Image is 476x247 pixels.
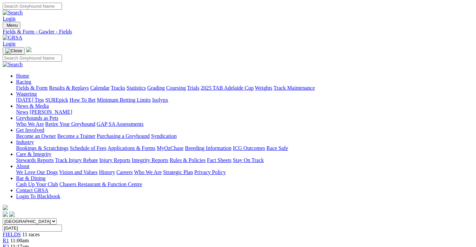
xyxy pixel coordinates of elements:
[99,157,130,163] a: Injury Reports
[16,85,48,91] a: Fields & Form
[111,85,125,91] a: Tracks
[16,133,56,139] a: Become an Owner
[16,175,46,181] a: Bar & Dining
[59,169,97,175] a: Vision and Values
[16,181,58,187] a: Cash Up Your Club
[16,145,68,151] a: Bookings & Scratchings
[16,103,49,109] a: News & Media
[45,97,68,103] a: SUREpick
[16,121,473,127] div: Greyhounds as Pets
[55,157,98,163] a: Track Injury Rebate
[16,169,473,175] div: About
[57,133,95,139] a: Become a Trainer
[70,97,96,103] a: How To Bet
[16,151,52,157] a: Care & Integrity
[16,187,48,193] a: Contact GRSA
[3,225,62,232] input: Select date
[194,169,226,175] a: Privacy Policy
[163,169,193,175] a: Strategic Plan
[16,157,473,163] div: Care & Integrity
[3,22,20,29] button: Toggle navigation
[151,133,177,139] a: Syndication
[3,238,9,243] a: R1
[16,73,29,79] a: Home
[16,85,473,91] div: Racing
[26,47,31,52] img: logo-grsa-white.png
[201,85,254,91] a: 2025 TAB Adelaide Cup
[3,62,23,68] img: Search
[166,85,186,91] a: Coursing
[185,145,231,151] a: Breeding Information
[266,145,288,151] a: Race Safe
[134,169,162,175] a: Who We Are
[16,97,44,103] a: [DATE] Tips
[187,85,199,91] a: Trials
[22,232,40,237] span: 11 races
[45,121,95,127] a: Retire Your Greyhound
[207,157,231,163] a: Fact Sheets
[3,47,25,55] button: Toggle navigation
[9,212,15,217] img: twitter.svg
[16,127,44,133] a: Get Involved
[10,238,29,243] span: 11:00am
[3,232,21,237] a: FIELDS
[16,133,473,139] div: Get Involved
[16,97,473,103] div: Wagering
[90,85,110,91] a: Calendar
[16,121,44,127] a: Who We Are
[16,109,28,115] a: News
[16,91,37,97] a: Wagering
[16,115,58,121] a: Greyhounds as Pets
[108,145,155,151] a: Applications & Forms
[3,10,23,16] img: Search
[16,145,473,151] div: Industry
[3,55,62,62] input: Search
[16,109,473,115] div: News & Media
[3,3,62,10] input: Search
[16,193,60,199] a: Login To Blackbook
[49,85,89,91] a: Results & Replays
[16,163,29,169] a: About
[3,212,8,217] img: facebook.svg
[116,169,133,175] a: Careers
[16,79,31,85] a: Racing
[97,121,144,127] a: GAP SA Assessments
[70,145,106,151] a: Schedule of Fees
[97,97,151,103] a: Minimum Betting Limits
[3,41,15,47] a: Login
[233,157,264,163] a: Stay On Track
[3,29,473,35] a: Fields & Form - Gawler - Fields
[16,181,473,187] div: Bar & Dining
[16,157,54,163] a: Stewards Reports
[233,145,265,151] a: ICG Outcomes
[3,205,8,210] img: logo-grsa-white.png
[97,133,150,139] a: Purchasing a Greyhound
[157,145,184,151] a: MyOzChase
[59,181,142,187] a: Chasers Restaurant & Function Centre
[99,169,115,175] a: History
[132,157,168,163] a: Integrity Reports
[274,85,315,91] a: Track Maintenance
[3,16,15,21] a: Login
[16,139,34,145] a: Industry
[152,97,168,103] a: Isolynx
[3,35,22,41] img: GRSA
[127,85,146,91] a: Statistics
[169,157,206,163] a: Rules & Policies
[7,23,18,28] span: Menu
[147,85,165,91] a: Grading
[255,85,272,91] a: Weights
[5,48,22,54] img: Close
[16,169,58,175] a: We Love Our Dogs
[29,109,72,115] a: [PERSON_NAME]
